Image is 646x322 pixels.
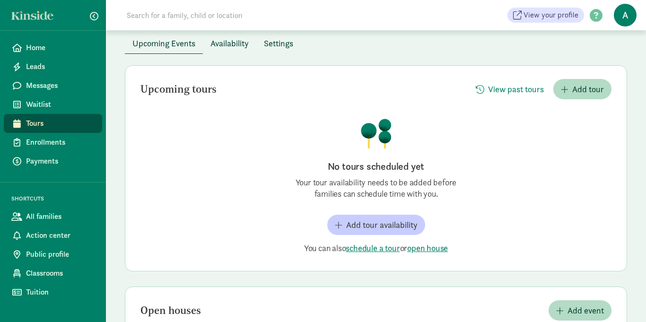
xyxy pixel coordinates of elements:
button: Availability [203,33,256,53]
button: Add tour availability [327,215,425,235]
span: Enrollments [26,137,95,148]
a: Enrollments [4,133,102,152]
h2: Upcoming tours [140,84,217,95]
a: Tuition [4,283,102,302]
a: Classrooms [4,264,102,283]
span: Classrooms [26,268,95,279]
a: Public profile [4,245,102,264]
button: View past tours [468,79,551,99]
span: Settings [264,37,293,50]
button: open house [407,243,448,254]
a: Tours [4,114,102,133]
a: Payments [4,152,102,171]
button: schedule a tour [346,243,400,254]
p: Your tour availability needs to be added before families can schedule time with you. [281,177,471,200]
span: View past tours [488,83,544,96]
span: Public profile [26,249,95,260]
span: Availability [210,37,249,50]
p: You can also or [281,243,471,254]
a: View your profile [507,8,584,23]
span: Tuition [26,287,95,298]
span: Waitlist [26,99,95,110]
a: Action center [4,226,102,245]
span: Add event [567,304,604,317]
iframe: Chat Widget [599,277,646,322]
a: Waitlist [4,95,102,114]
span: Add tour [572,83,604,96]
a: View past tours [468,84,551,95]
a: All families [4,207,102,226]
span: Add tour availability [346,218,418,231]
span: Upcoming Events [132,37,195,50]
button: Add event [549,300,611,321]
span: Action center [26,230,95,241]
button: Add tour [553,79,611,99]
span: All families [26,211,95,222]
a: Home [4,38,102,57]
button: Upcoming Events [125,33,203,53]
h2: No tours scheduled yet [281,160,471,173]
input: Search for a family, child or location [121,6,386,25]
span: Tours [26,118,95,129]
span: Leads [26,61,95,72]
a: Messages [4,76,102,95]
span: A [614,4,637,26]
button: Settings [256,33,301,53]
span: View your profile [524,9,578,21]
span: Payments [26,156,95,167]
h2: Open houses [140,305,201,316]
span: Home [26,42,95,53]
a: Leads [4,57,102,76]
img: illustration-trees.png [360,118,392,148]
span: Messages [26,80,95,91]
